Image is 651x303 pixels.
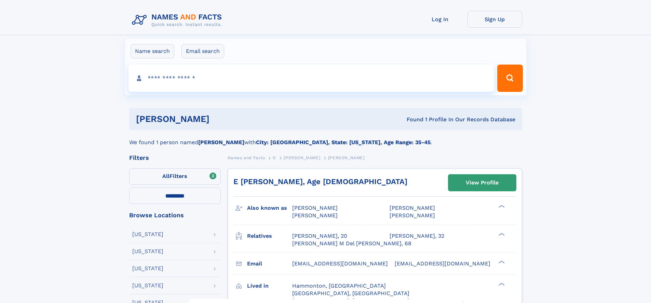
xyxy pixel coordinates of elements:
[132,266,163,271] div: [US_STATE]
[128,65,494,92] input: search input
[292,205,338,211] span: [PERSON_NAME]
[228,153,265,162] a: Names and Facts
[390,205,435,211] span: [PERSON_NAME]
[467,11,522,28] a: Sign Up
[198,139,244,146] b: [PERSON_NAME]
[162,173,169,179] span: All
[292,232,347,240] a: [PERSON_NAME], 20
[256,139,431,146] b: City: [GEOGRAPHIC_DATA], State: [US_STATE], Age Range: 35-45
[233,177,407,186] a: E [PERSON_NAME], Age [DEMOGRAPHIC_DATA]
[132,249,163,254] div: [US_STATE]
[132,283,163,288] div: [US_STATE]
[390,232,444,240] a: [PERSON_NAME], 32
[390,212,435,219] span: [PERSON_NAME]
[448,175,516,191] a: View Profile
[413,11,467,28] a: Log In
[273,155,276,160] span: D
[132,232,163,237] div: [US_STATE]
[247,280,292,292] h3: Lived in
[497,282,505,286] div: ❯
[497,204,505,209] div: ❯
[497,260,505,264] div: ❯
[292,240,411,247] a: [PERSON_NAME] M Del [PERSON_NAME], 68
[136,115,308,123] h1: [PERSON_NAME]
[284,155,320,160] span: [PERSON_NAME]
[395,260,490,267] span: [EMAIL_ADDRESS][DOMAIN_NAME]
[292,212,338,219] span: [PERSON_NAME]
[292,260,388,267] span: [EMAIL_ADDRESS][DOMAIN_NAME]
[328,155,365,160] span: [PERSON_NAME]
[497,65,523,92] button: Search Button
[247,230,292,242] h3: Relatives
[131,44,174,58] label: Name search
[497,232,505,236] div: ❯
[466,175,499,191] div: View Profile
[273,153,276,162] a: D
[129,212,221,218] div: Browse Locations
[129,11,228,29] img: Logo Names and Facts
[247,258,292,270] h3: Email
[129,155,221,161] div: Filters
[129,168,221,185] label: Filters
[247,202,292,214] h3: Also known as
[308,116,515,123] div: Found 1 Profile In Our Records Database
[292,290,409,297] span: [GEOGRAPHIC_DATA], [GEOGRAPHIC_DATA]
[181,44,224,58] label: Email search
[129,130,522,147] div: We found 1 person named with .
[284,153,320,162] a: [PERSON_NAME]
[292,283,386,289] span: Hammonton, [GEOGRAPHIC_DATA]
